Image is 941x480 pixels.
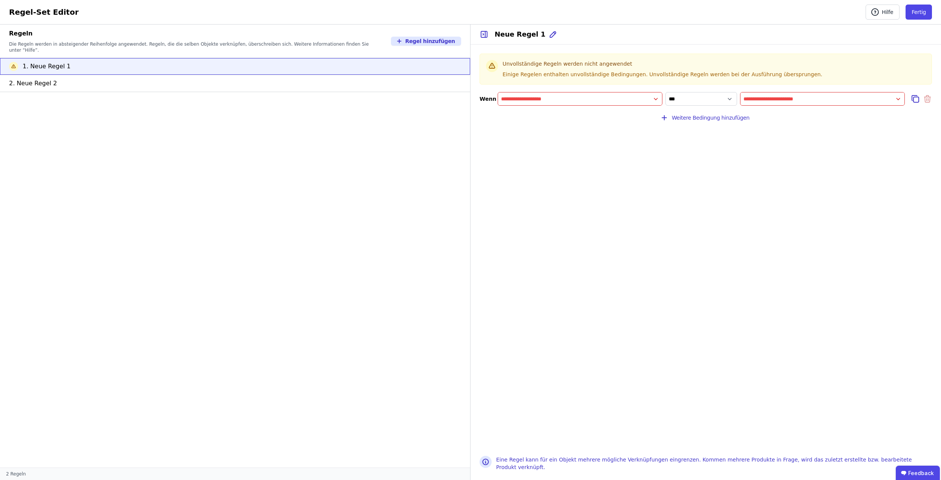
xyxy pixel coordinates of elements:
div: Die Regeln werden in absteigender Reihenfolge angewendet. Regeln, die die selben Objekte verknüpf... [9,41,382,53]
button: value [740,92,905,106]
span: 2. Neue Regel 2 [9,79,57,88]
button: Hilfe [866,5,900,20]
span: Wenn [480,95,495,103]
div: Regeln [9,29,382,38]
span: 1. Neue Regel 1 [23,62,70,71]
div: Regel-Set Editor [9,7,79,17]
h3: Unvollständige Regeln werden nicht angewendet [503,60,926,71]
div: Eine Regel kann für ein Objekt mehrere mögliche Verknüpfungen eingrenzen. Kommen mehrere Produkte... [496,456,932,471]
button: Fertig [906,5,932,20]
button: Regel hinzufügen [391,37,461,46]
button: Weitere Bedingung hinzufügen [656,110,756,125]
div: Neue Regel 1 [495,29,546,40]
button: filter_by [498,92,662,106]
div: Einige Regelen enthalten unvollständige Bedingungen. Unvollständige Regeln werden bei der Ausführ... [503,71,926,78]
